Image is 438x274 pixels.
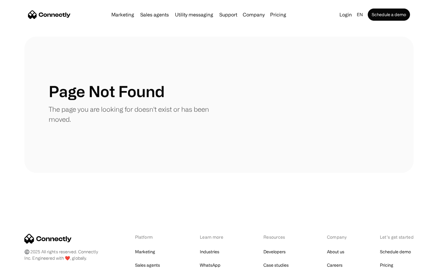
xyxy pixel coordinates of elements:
[200,248,219,256] a: Industries
[243,10,265,19] div: Company
[357,10,363,19] div: en
[217,12,240,17] a: Support
[268,12,289,17] a: Pricing
[6,263,36,272] aside: Language selected: English
[263,261,289,269] a: Case studies
[380,234,414,240] div: Let’s get started
[49,82,165,100] h1: Page Not Found
[12,263,36,272] ul: Language list
[200,234,232,240] div: Learn more
[172,12,216,17] a: Utility messaging
[135,261,160,269] a: Sales agents
[380,248,411,256] a: Schedule demo
[135,234,168,240] div: Platform
[49,104,219,124] p: The page you are looking for doesn't exist or has been moved.
[368,9,410,21] a: Schedule a demo
[327,248,344,256] a: About us
[135,248,155,256] a: Marketing
[263,248,286,256] a: Developers
[263,234,295,240] div: Resources
[200,261,221,269] a: WhatsApp
[327,261,342,269] a: Careers
[327,234,348,240] div: Company
[337,10,354,19] a: Login
[138,12,171,17] a: Sales agents
[109,12,137,17] a: Marketing
[380,261,393,269] a: Pricing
